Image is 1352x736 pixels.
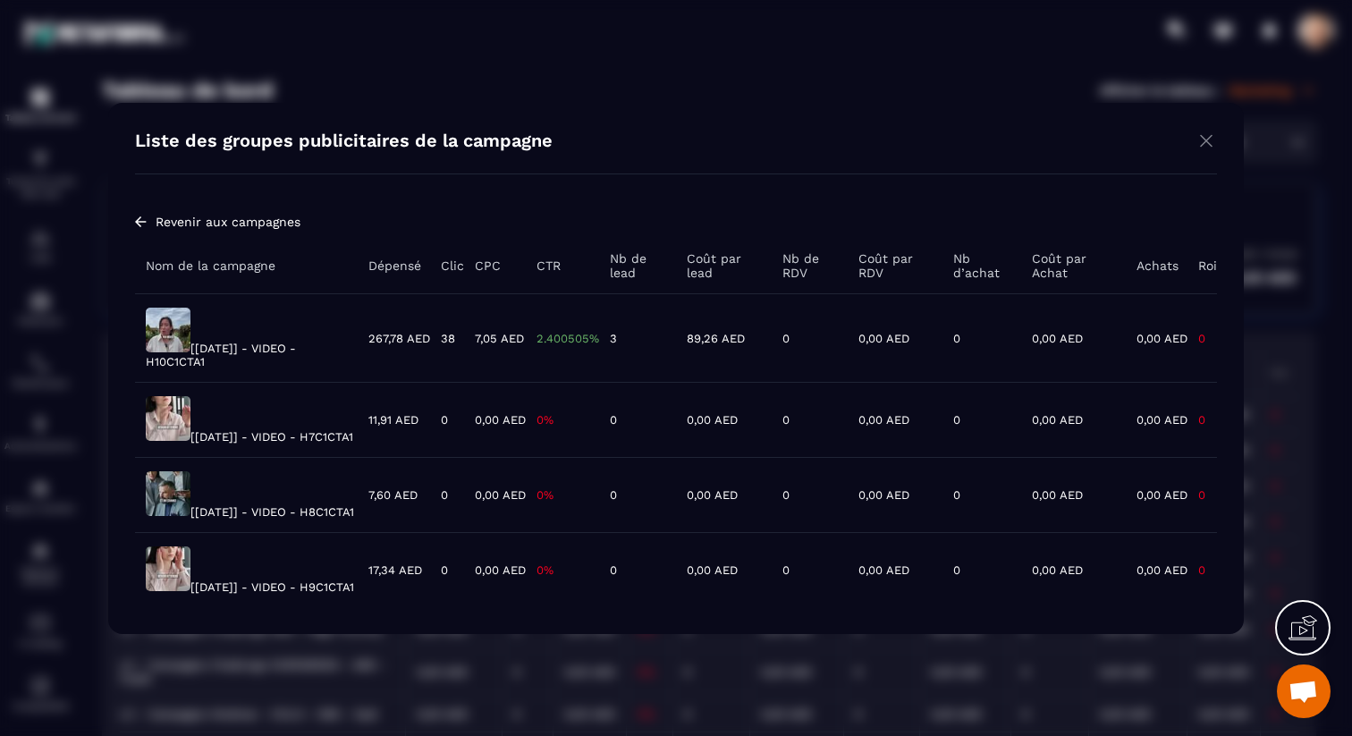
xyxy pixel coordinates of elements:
td: 7,60 AED [358,457,430,532]
td: 0,00 AED [1126,457,1187,532]
td: 0 [772,457,849,532]
td: 0% [526,532,599,607]
td: 0,00 AED [464,457,526,532]
th: Nom de la campagne [135,238,358,294]
th: Roi [1187,238,1217,294]
th: Nb d’achat [942,238,1021,294]
td: 17,34 AED [358,532,430,607]
td: 0,00 AED [676,457,772,532]
td: 0 [599,457,677,532]
th: Coût par lead [676,238,772,294]
td: 2.400505% [526,293,599,382]
td: 0,00 AED [676,532,772,607]
td: 0 [1187,293,1217,382]
th: Coût par Achat [1021,238,1126,294]
td: 0,00 AED [464,382,526,457]
td: 0 [772,293,849,382]
img: arrow [135,215,147,229]
th: Nb de lead [599,238,677,294]
td: 0,00 AED [676,382,772,457]
td: 0 [430,532,464,607]
td: 0,00 AED [1021,382,1126,457]
td: 0 [942,532,1021,607]
th: Clic [430,238,464,294]
td: 0,00 AED [1021,293,1126,382]
img: Réservez votre place 2025-09-14-22248084b14ffb771e72d42c18f2f089 [146,396,190,441]
td: 0 [599,532,677,607]
td: 0,00 AED [1126,532,1187,607]
td: 7,05 AED [464,293,526,382]
td: 0 [1187,382,1217,457]
td: 38 [430,293,464,382]
img: Réservez votre place 2025-09-14-13f0589f039fd22c4aff16510a45ad4d [146,546,190,591]
td: 0 [772,532,849,607]
td: 0 [430,382,464,457]
td: 0 [430,457,464,532]
td: 0,00 AED [1021,532,1126,607]
th: Dépensé [358,238,430,294]
td: 3 [599,293,677,382]
img: close [1196,130,1217,152]
span: Revenir aux campagnes [156,215,300,229]
td: 267,78 AED [358,293,430,382]
td: 0,00 AED [849,532,943,607]
td: 0,00 AED [1021,457,1126,532]
td: [[DATE]] - VIDEO - H10C1CTA1 [135,293,358,382]
img: Réservez votre place 2025-09-14-e406ea68adff08661526bd8b289e7a96 [146,308,190,352]
th: CTR [526,238,599,294]
td: 0 [599,382,677,457]
img: Réservez votre place 2025-09-14-a119f95b241dacd33a17812d4219e6a9 [146,471,190,516]
td: 0,00 AED [849,457,943,532]
td: 11,91 AED [358,382,430,457]
td: 0 [942,293,1021,382]
th: Achats [1126,238,1187,294]
td: [[DATE]] - VIDEO - H8C1CTA1 [135,457,358,532]
td: 0 [1187,532,1217,607]
td: 0% [526,457,599,532]
td: [[DATE]] - VIDEO - H7C1CTA1 [135,382,358,457]
td: 0 [772,382,849,457]
td: 0,00 AED [849,293,943,382]
td: 0 [1187,457,1217,532]
th: CPC [464,238,526,294]
td: 0,00 AED [849,382,943,457]
td: 0% [526,382,599,457]
td: 0,00 AED [1126,293,1187,382]
th: Nb de RDV [772,238,849,294]
td: 0 [942,382,1021,457]
h4: Liste des groupes publicitaires de la campagne [135,130,553,156]
th: Coût par RDV [849,238,943,294]
td: 0,00 AED [464,532,526,607]
td: 0 [942,457,1021,532]
td: 0,00 AED [1126,382,1187,457]
div: Ouvrir le chat [1277,664,1331,718]
td: 89,26 AED [676,293,772,382]
td: [[DATE]] - VIDEO - H9C1CTA1 [135,532,358,607]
